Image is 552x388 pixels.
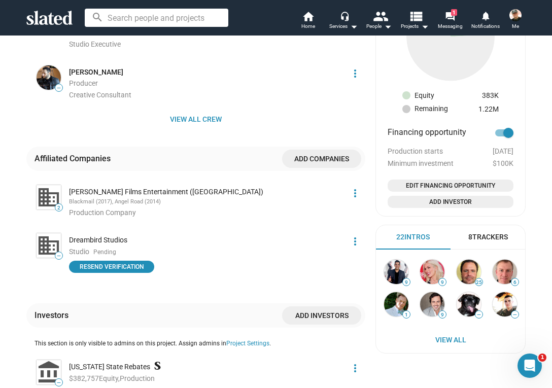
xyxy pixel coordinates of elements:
mat-icon: arrow_drop_down [382,20,394,32]
img: John Tolbert [493,292,517,316]
span: Minimum investment [388,159,454,167]
img: Nathan Neuman [37,65,61,90]
span: Equity [415,91,440,100]
button: Antony J. BowmanMe [503,7,528,33]
div: Investors [34,310,73,321]
div: People [366,20,392,32]
span: 25 [475,279,482,286]
span: Studio Executive [69,40,121,48]
span: Remaining [415,104,454,114]
img: David T... [420,292,444,316]
button: Services [326,10,361,32]
span: Producer [69,79,98,87]
div: [US_STATE] State Rebates [69,362,150,372]
mat-icon: people [373,9,388,23]
mat-icon: notifications [480,11,490,20]
mat-icon: view_list [408,9,423,23]
mat-icon: more_vert [349,67,361,80]
div: [PERSON_NAME] Films Entertainment ([GEOGRAPHIC_DATA]) [69,187,343,197]
button: Resend verification [69,261,154,273]
span: Studio [69,248,89,256]
span: — [55,85,62,91]
span: — [55,380,62,385]
span: Resend verification [75,262,148,272]
button: Projects [397,10,432,32]
span: production [120,374,155,382]
mat-icon: arrow_drop_down [348,20,360,32]
img: Dreambird Studios [37,233,61,258]
span: 6 [511,279,519,286]
span: Add companies [290,150,353,168]
span: Home [301,20,315,32]
mat-icon: more_vert [349,235,361,248]
div: Services [329,20,358,32]
span: 9 [439,279,446,286]
button: Open add investor dialog [388,196,513,208]
span: Edit Financing Opportunity [392,181,509,191]
a: [PERSON_NAME] [69,67,123,77]
span: Messaging [438,20,463,32]
button: Add companies [282,150,361,168]
span: View All [386,331,515,349]
li: $382,757 Equity , [69,374,247,383]
span: 9 [403,279,410,286]
span: 9 [439,312,446,318]
a: Home [290,10,326,32]
img: Jeff C... [384,292,408,316]
span: Creative Consultant [69,91,131,99]
div: 8 Trackers [468,232,508,242]
span: 1 [403,312,410,318]
img: Sharon Bruneau [457,292,481,316]
button: Open add or edit financing opportunity dialog [388,180,513,192]
img: Larry N... [457,260,481,284]
span: Financing opportunity [388,127,466,139]
span: Pending [93,249,116,257]
div: Dreambird Studios [69,235,343,245]
mat-icon: more_vert [349,187,361,199]
img: Andrew de Burgh [384,260,408,284]
img: Kentucky State Rebates [37,360,61,384]
span: Me [512,20,519,32]
iframe: Intercom live chat [517,354,542,378]
button: Add investors [282,306,361,325]
mat-icon: home [302,10,314,22]
span: — [55,253,62,259]
mat-icon: forum [445,11,455,21]
mat-icon: headset_mic [340,11,349,20]
span: Notifications [471,20,500,32]
span: 383K [482,91,499,99]
p: This section is only visible to admins on this project. Assign admins in . [34,340,365,348]
img: James S... [493,260,517,284]
span: Production Company [69,208,136,217]
mat-icon: more_vert [349,362,361,374]
span: [DATE] [493,147,513,155]
span: — [511,312,519,318]
div: 22 Intros [396,232,430,242]
img: Ludmila D... [420,260,444,284]
button: View all crew [26,110,365,128]
span: Add investors [290,306,353,325]
span: — [475,312,482,318]
a: Notifications [468,10,503,32]
span: 1 [451,9,457,16]
span: 1 [538,354,546,362]
span: Add Investor [392,197,509,207]
span: 1.22M [478,105,499,113]
span: Producer [69,29,98,37]
div: Affiliated Companies [34,153,115,164]
div: $100K [388,159,513,167]
span: 2 [55,205,62,211]
mat-icon: arrow_drop_down [419,20,431,32]
span: View all crew [34,110,357,128]
a: View All [378,331,523,349]
img: Archer Films Entertainment (us) [37,185,61,209]
a: 1Messaging [432,10,468,32]
div: Blackmail (2017), Angel Road (2014) [69,198,343,206]
button: Project Settings [226,340,269,348]
input: Search people and projects [85,9,228,27]
img: Antony J. Bowman [509,9,522,21]
button: People [361,10,397,32]
span: Production starts [388,147,443,155]
span: Projects [401,20,429,32]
